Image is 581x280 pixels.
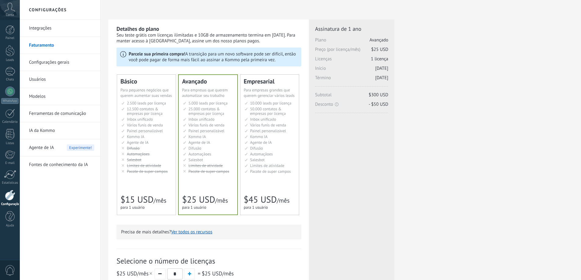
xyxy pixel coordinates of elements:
[20,122,100,139] li: IA da Kommo
[117,270,137,277] span: $25 USD
[315,25,388,32] span: Assinatura de 1 ano
[188,146,201,151] span: Difusão
[1,141,19,145] div: Listas
[182,87,228,98] span: Para empresas que querem automatizar seu trabalho
[20,88,100,105] li: Modelos
[250,140,272,145] span: Agente de IA
[29,71,94,88] a: Usuários
[315,66,388,75] span: Início
[20,105,100,122] li: Ferramentas de comunicação
[375,75,388,81] span: [DATE]
[1,161,19,165] div: E-mail
[20,139,100,156] li: Agente de IA
[129,51,185,57] b: Parcele sua primeira compra!
[188,163,223,168] span: Limites de atividade
[315,56,388,66] span: Licenças
[127,117,153,122] span: Inbox unificado
[244,78,296,84] div: Empresarial
[127,140,149,145] span: Agente de IA
[20,71,100,88] li: Usuários
[20,156,100,173] li: Fontes de conhecimento da IA
[182,205,206,210] span: para 1 usuário
[188,122,224,128] span: Vários funis de venda
[250,106,286,116] span: 50.000 contatos & empresas por licença
[244,194,277,205] span: $45 USD
[250,157,265,162] span: Salesbot
[67,144,94,151] span: Experimente!
[277,197,289,204] span: /mês
[188,128,224,133] span: Painel personalizável
[250,117,276,122] span: Inbox unificado
[315,92,388,101] span: Subtotal
[29,139,94,156] a: Agente de IA Experimente!
[182,194,215,205] span: $25 USD
[250,101,291,106] span: 10.000 leads por licença
[129,51,298,63] p: A transição para um novo software pode ser difícil, então você pode pagar de forma mais fácil ao ...
[117,256,301,266] span: Selecione o número de licenças
[29,122,94,139] a: IA da Kommo
[250,146,263,151] span: Difusão
[371,47,388,52] span: $25 USD
[29,139,54,156] span: Agente de IA
[182,78,234,84] div: Avançado
[188,151,211,157] span: Automaçãoes
[215,197,228,204] span: /mês
[117,25,159,32] b: Detalhes do plano
[244,205,268,210] span: para 1 usuário
[120,78,172,84] div: Básico
[1,202,19,206] div: Configurações
[188,117,214,122] span: Inbox unificado
[202,270,234,277] span: /mês
[244,87,295,98] span: Para empresas grandes que querem gerenciar vários leads
[29,54,94,71] a: Configurações gerais
[188,157,203,162] span: Salesbot
[20,20,100,37] li: Integrações
[250,151,273,157] span: Automaçãoes
[250,134,267,139] span: Kommo IA
[315,101,388,107] span: Desconto
[250,163,284,168] span: Limites de atividade
[188,140,210,145] span: Agente de IA
[188,101,228,106] span: 5.000 leads por licença
[120,205,145,210] span: para 1 usuário
[315,37,388,47] span: Plano
[127,163,161,168] span: Limites de atividade
[1,78,19,82] div: Chats
[121,229,297,235] p: Precisa de mais detalhes?
[127,151,149,157] span: Automaçãoes
[1,58,19,62] div: Leads
[29,105,94,122] a: Ferramentas de comunicação
[29,37,94,54] a: Faturamento
[250,169,291,174] span: Pacote de super campos
[369,101,388,107] span: - $50 USD
[188,134,206,139] span: Kommo IA
[29,88,94,105] a: Modelos
[198,270,200,277] span: =
[117,270,153,277] span: /mês
[117,32,301,44] div: Seu teste grátis com licenças ilimitadas e 10GB de armazenamento termina em [DATE]. Para manter a...
[188,106,224,116] span: 25.000 contatos & empresas por licença
[127,169,168,174] span: Pacote de super campos
[250,128,286,133] span: Painel personalizável
[20,37,100,54] li: Faturamento
[153,197,166,204] span: /mês
[369,92,388,98] span: $300 USD
[315,47,388,56] span: Preço (por licença/mês)
[1,98,19,104] div: WhatsApp
[127,106,163,116] span: 12.500 contatos & empresas por licença
[6,13,14,17] span: Conta
[1,224,19,228] div: Ajuda
[29,20,94,37] a: Integrações
[127,157,142,162] span: Salesbot
[171,229,212,235] button: Ver todos os recursos
[250,122,286,128] span: Vários funis de venda
[370,37,388,43] span: Avançado
[315,75,388,84] span: Término
[127,122,163,128] span: Vários funis de venda
[375,66,388,71] span: [DATE]
[1,36,19,40] div: Painel
[202,270,222,277] span: $25 USD
[120,87,172,98] span: Para pequenos negócios que querem aumentar suas vendas
[1,181,19,185] div: Estatísticas
[127,128,163,133] span: Painel personalizável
